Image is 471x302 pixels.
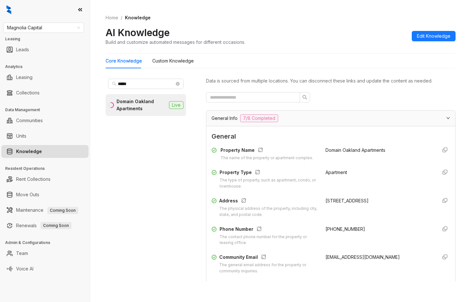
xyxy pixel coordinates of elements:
div: Custom Knowledge [152,57,194,64]
a: RenewalsComing Soon [16,219,71,232]
div: The general email address for the property or community inquiries. [219,262,318,274]
a: Communities [16,114,43,127]
span: Magnolia Capital [7,23,80,33]
li: Communities [1,114,89,127]
li: Leasing [1,71,89,84]
div: The name of the property or apartment complex. [221,155,313,161]
img: logo [6,5,11,14]
h2: AI Knowledge [106,26,170,39]
span: expanded [446,116,450,120]
li: Renewals [1,219,89,232]
div: Address [219,197,318,206]
span: Domain Oakland Apartments [325,147,385,153]
div: [STREET_ADDRESS] [325,197,432,204]
span: Live [169,101,184,109]
h3: Analytics [5,64,90,70]
h3: Leasing [5,36,90,42]
li: Rent Collections [1,173,89,186]
div: Property Type [220,169,318,177]
a: Leasing [16,71,33,84]
div: Property Name [221,147,313,155]
li: Move Outs [1,188,89,201]
div: General Info7/8 Completed [206,111,455,126]
a: Leads [16,43,29,56]
span: General Info [212,115,238,122]
span: Coming Soon [41,222,71,229]
span: General [212,132,450,141]
div: Phone Number [220,226,318,234]
div: Domain Oakland Apartments [117,98,166,112]
a: Rent Collections [16,173,51,186]
div: Data is sourced from multiple locations. You can disconnect these links and update the content as... [206,77,456,84]
span: Knowledge [125,15,151,20]
div: Community Email [219,254,318,262]
span: close-circle [176,82,180,86]
span: Apartment [325,170,347,175]
a: Knowledge [16,145,42,158]
a: Home [104,14,119,21]
a: Team [16,247,28,260]
h3: Resident Operations [5,166,90,171]
li: Maintenance [1,204,89,217]
span: Edit Knowledge [417,33,450,40]
button: Edit Knowledge [412,31,456,41]
h3: Admin & Configurations [5,240,90,246]
li: Knowledge [1,145,89,158]
span: [PHONE_NUMBER] [325,226,365,232]
span: search [302,95,307,100]
li: Voice AI [1,262,89,275]
a: Units [16,130,26,142]
li: Leads [1,43,89,56]
div: Core Knowledge [106,57,142,64]
h3: Data Management [5,107,90,113]
a: Move Outs [16,188,39,201]
div: The physical address of the property, including city, state, and postal code. [219,206,318,218]
a: Voice AI [16,262,33,275]
li: Collections [1,86,89,99]
a: Collections [16,86,40,99]
span: 7/8 Completed [240,114,278,122]
span: search [112,82,117,86]
span: [EMAIL_ADDRESS][DOMAIN_NAME] [325,254,400,260]
li: / [121,14,122,21]
li: Team [1,247,89,260]
li: Units [1,130,89,142]
div: The contact phone number for the property or leasing office. [220,234,318,246]
div: The type of property, such as apartment, condo, or townhouse. [220,177,318,190]
span: Coming Soon [47,207,78,214]
div: Build and customize automated messages for different occasions. [106,39,245,45]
